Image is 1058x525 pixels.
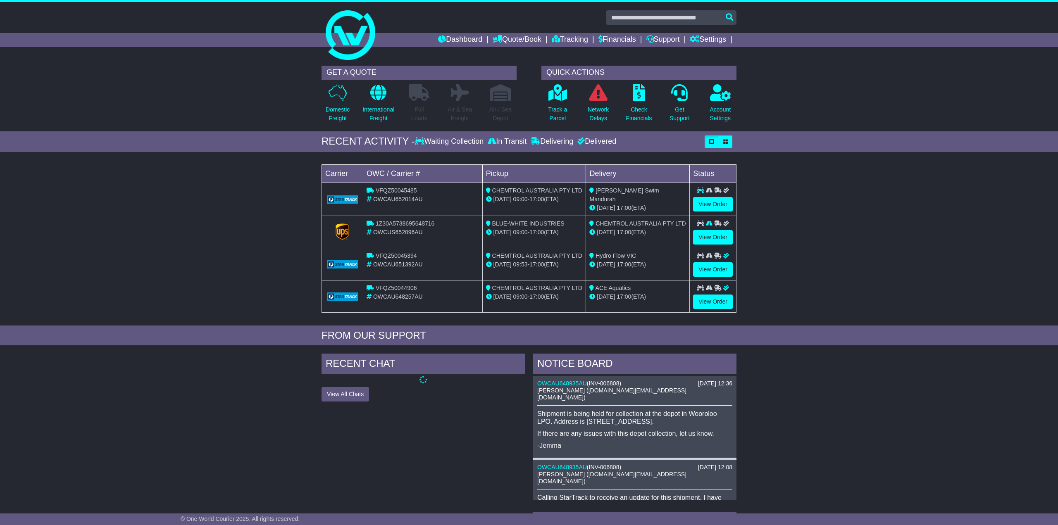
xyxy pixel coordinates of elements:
[492,285,582,291] span: CHEMTROL AUSTRALIA PTY LTD
[597,261,615,268] span: [DATE]
[617,261,631,268] span: 17:00
[537,494,732,509] p: Calling StarTrack to receive an update for this shipment. I have adjusted ETA from 25/09 to 26/09...
[626,105,652,123] p: Check Financials
[322,66,517,80] div: GET A QUOTE
[448,105,472,123] p: Air & Sea Freight
[589,292,686,301] div: (ETA)
[373,293,423,300] span: OWCAU648257AU
[493,293,512,300] span: [DATE]
[533,354,736,376] div: NOTICE BOARD
[596,220,686,227] span: CHEMTROL AUSTRALIA PTY LTD
[575,137,616,146] div: Delivered
[513,261,528,268] span: 09:53
[646,33,680,47] a: Support
[537,380,732,387] div: ( )
[548,84,567,127] a: Track aParcel
[322,354,525,376] div: RECENT CHAT
[710,84,732,127] a: AccountSettings
[596,285,631,291] span: ACE Aquatics
[493,229,512,235] span: [DATE]
[690,164,736,183] td: Status
[693,197,733,211] a: View Order
[537,380,587,387] a: OWCAU648935AU
[363,164,483,183] td: OWC / Carrier #
[529,137,575,146] div: Delivering
[513,293,528,300] span: 09:00
[529,261,544,268] span: 17:00
[482,164,586,183] td: Pickup
[617,229,631,235] span: 17:00
[617,204,631,211] span: 17:00
[493,261,512,268] span: [DATE]
[617,293,631,300] span: 17:00
[326,105,350,123] p: Domestic Freight
[589,260,686,269] div: (ETA)
[552,33,588,47] a: Tracking
[489,105,512,123] p: Air / Sea Depot
[492,252,582,259] span: CHEMTROL AUSTRALIA PTY LTD
[596,252,636,259] span: Hydro Flow VIC
[493,33,541,47] a: Quote/Book
[409,105,429,123] p: Full Loads
[415,137,486,146] div: Waiting Collection
[597,229,615,235] span: [DATE]
[548,105,567,123] p: Track a Parcel
[327,195,358,204] img: GetCarrierServiceLogo
[698,464,732,471] div: [DATE] 12:08
[589,204,686,212] div: (ETA)
[486,260,583,269] div: - (ETA)
[322,135,415,147] div: RECENT ACTIVITY -
[327,260,358,268] img: GetCarrierServiceLogo
[486,137,529,146] div: In Transit
[587,84,609,127] a: NetworkDelays
[336,223,350,240] img: GetCarrierServiceLogo
[693,230,733,245] a: View Order
[589,228,686,237] div: (ETA)
[626,84,653,127] a: CheckFinancials
[537,464,587,470] a: OWCAU648935AU
[537,410,732,425] p: Shipment is being held for collection at the depot in Wooroloo LPO. Address is [STREET_ADDRESS].
[513,229,528,235] span: 09:00
[376,285,417,291] span: VFQZ50044906
[486,292,583,301] div: - (ETA)
[438,33,482,47] a: Dashboard
[492,187,582,194] span: CHEMTROL AUSTRALIA PTY LTD
[486,195,583,204] div: - (ETA)
[327,292,358,301] img: GetCarrierServiceLogo
[589,380,620,387] span: INV-006808
[693,295,733,309] a: View Order
[493,196,512,202] span: [DATE]
[670,105,690,123] p: Get Support
[181,515,300,522] span: © One World Courier 2025. All rights reserved.
[376,187,417,194] span: VFQZ50045485
[529,196,544,202] span: 17:00
[322,387,369,401] button: View All Chats
[589,187,659,202] span: [PERSON_NAME] Swim Mandurah
[537,430,732,437] p: If there are any issues with this depot collection, let us know.
[373,196,423,202] span: OWCAU652014AU
[598,33,636,47] a: Financials
[492,220,565,227] span: BLUE-WHITE INDUSTRIES
[710,105,731,123] p: Account Settings
[373,229,423,235] span: OWCUS652096AU
[529,229,544,235] span: 17:00
[588,105,609,123] p: Network Delays
[376,252,417,259] span: VFQZ50045394
[669,84,690,127] a: GetSupport
[698,380,732,387] div: [DATE] 12:36
[597,293,615,300] span: [DATE]
[589,464,620,470] span: INV-006808
[373,261,423,268] span: OWCAU651392AU
[529,293,544,300] span: 17:00
[322,330,736,342] div: FROM OUR SUPPORT
[486,228,583,237] div: - (ETA)
[690,33,726,47] a: Settings
[513,196,528,202] span: 09:00
[537,442,732,449] p: -Jemma
[376,220,434,227] span: 1Z30A5738695648716
[537,471,686,485] span: [PERSON_NAME] ([DOMAIN_NAME][EMAIL_ADDRESS][DOMAIN_NAME])
[362,84,395,127] a: InternationalFreight
[362,105,394,123] p: International Freight
[541,66,736,80] div: QUICK ACTIONS
[537,387,686,401] span: [PERSON_NAME] ([DOMAIN_NAME][EMAIL_ADDRESS][DOMAIN_NAME])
